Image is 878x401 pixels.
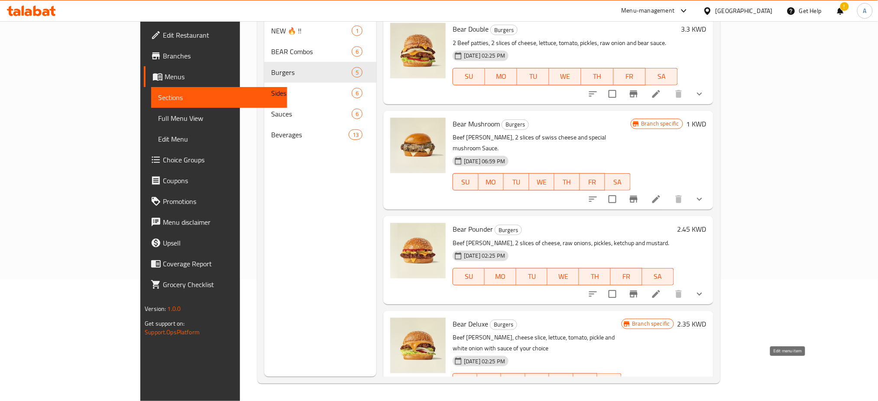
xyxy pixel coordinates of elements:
[502,120,528,129] span: Burgers
[460,52,509,60] span: [DATE] 02:25 PM
[603,85,622,103] span: Select to update
[145,303,166,314] span: Version:
[716,6,773,16] div: [GEOGRAPHIC_DATA]
[144,66,287,87] a: Menus
[609,176,627,188] span: SA
[158,92,280,103] span: Sections
[163,51,280,61] span: Branches
[264,20,376,41] div: NEW 🔥 !!1
[505,376,522,388] span: TU
[163,259,280,269] span: Coverage Report
[453,223,493,236] span: Bear Pounder
[457,70,482,83] span: SU
[649,70,674,83] span: SA
[622,6,675,16] div: Menu-management
[617,70,642,83] span: FR
[603,190,622,208] span: Select to update
[453,173,478,191] button: SU
[271,46,352,57] span: BEAR Combos
[390,318,446,373] img: Bear Deluxe
[264,41,376,62] div: BEAR Combos6
[264,17,376,149] nav: Menu sections
[144,25,287,45] a: Edit Restaurant
[271,26,352,36] span: NEW 🔥 !!
[668,84,689,104] button: delete
[504,173,529,191] button: TU
[390,118,446,173] img: Bear Mushroom
[491,25,517,35] span: Burgers
[144,253,287,274] a: Coverage Report
[453,317,488,330] span: Bear Deluxe
[352,88,363,98] div: items
[453,117,500,130] span: Bear Mushroom
[352,109,363,119] div: items
[352,68,362,77] span: 5
[453,23,489,36] span: Bear Double
[481,376,498,388] span: MO
[453,268,485,285] button: SU
[638,120,683,128] span: Branch specific
[549,373,573,391] button: TH
[646,270,671,283] span: SA
[553,70,578,83] span: WE
[158,134,280,144] span: Edit Menu
[352,89,362,97] span: 6
[352,48,362,56] span: 6
[390,23,446,78] img: Bear Double
[457,376,473,388] span: SU
[597,373,622,391] button: SA
[453,238,674,249] p: Beef [PERSON_NAME], 2 slices of cheese, raw onions, pickles, ketchup and mustard.
[390,223,446,278] img: Bear Pounder
[271,129,349,140] span: Beverages
[490,320,517,330] div: Burgers
[579,268,611,285] button: TH
[352,46,363,57] div: items
[689,189,710,210] button: show more
[529,376,546,388] span: WE
[144,212,287,233] a: Menu disclaimer
[264,62,376,83] div: Burgers5
[490,25,518,35] div: Burgers
[520,270,544,283] span: TU
[601,376,618,388] span: SA
[551,270,576,283] span: WE
[583,176,602,188] span: FR
[548,268,579,285] button: WE
[553,376,570,388] span: TH
[163,217,280,227] span: Menu disclaimer
[453,373,477,391] button: SU
[623,189,644,210] button: Branch-specific-item
[271,67,352,78] span: Burgers
[577,376,594,388] span: FR
[482,176,501,188] span: MO
[349,129,363,140] div: items
[646,68,678,85] button: SA
[453,132,630,154] p: Beef [PERSON_NAME], 2 slices of swiss cheese and special mushroom Sauce.
[490,320,517,330] span: Burgers
[168,303,181,314] span: 1.0.0
[488,270,513,283] span: MO
[642,268,674,285] button: SA
[629,320,674,328] span: Branch specific
[525,373,550,391] button: WE
[694,194,705,204] svg: Show Choices
[144,274,287,295] a: Grocery Checklist
[495,225,522,235] span: Burgers
[457,176,475,188] span: SU
[453,38,678,49] p: 2 Beef patties, 2 slices of cheese, lettuce, tomato, pickles, raw onion and bear sauce.
[163,196,280,207] span: Promotions
[145,327,200,338] a: Support.OpsPlatform
[611,268,642,285] button: FR
[614,270,639,283] span: FR
[352,27,362,35] span: 1
[583,189,603,210] button: sort-choices
[521,70,546,83] span: TU
[485,268,516,285] button: MO
[694,289,705,299] svg: Show Choices
[681,23,706,35] h6: 3.3 KWD
[689,84,710,104] button: show more
[580,173,606,191] button: FR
